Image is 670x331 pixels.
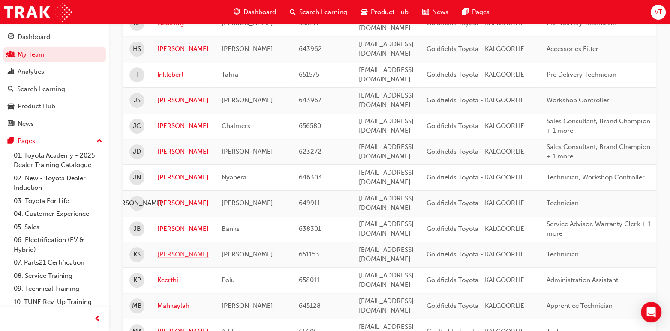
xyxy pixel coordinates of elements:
[359,297,414,315] span: [EMAIL_ADDRESS][DOMAIN_NAME]
[157,173,209,182] a: [PERSON_NAME]
[133,44,141,54] span: HS
[10,149,106,172] a: 01. Toyota Academy - 2025 Dealer Training Catalogue
[299,276,320,284] span: 658011
[222,148,273,155] span: [PERSON_NAME]
[134,70,140,80] span: IT
[157,95,209,105] a: [PERSON_NAME]
[641,302,661,322] div: Open Intercom Messenger
[547,302,613,310] span: Apprentice Technician
[654,7,662,17] span: VT
[8,51,14,59] span: people-icon
[222,122,250,130] span: Chalmers
[133,275,141,285] span: KP
[299,302,321,310] span: 645128
[427,122,524,130] span: Goldfields Toyota - KALGOORLIE
[359,194,414,212] span: [EMAIL_ADDRESS][DOMAIN_NAME]
[157,44,209,54] a: [PERSON_NAME]
[299,71,319,78] span: 651575
[18,67,44,77] div: Analytics
[157,70,209,80] a: Inklebert
[547,250,579,258] span: Technician
[243,7,276,17] span: Dashboard
[547,199,579,207] span: Technician
[10,207,106,221] a: 04. Customer Experience
[3,116,106,132] a: News
[299,148,321,155] span: 623272
[547,173,645,181] span: Technician, Workshop Controller
[157,250,209,259] a: [PERSON_NAME]
[299,96,321,104] span: 643967
[222,276,235,284] span: Polu
[299,250,319,258] span: 651153
[222,199,273,207] span: [PERSON_NAME]
[427,71,524,78] span: Goldfields Toyota - KALGOORLIE
[361,7,367,18] span: car-icon
[222,173,246,181] span: Nyabera
[222,250,273,258] span: [PERSON_NAME]
[10,282,106,295] a: 09. Technical Training
[359,246,414,263] span: [EMAIL_ADDRESS][DOMAIN_NAME]
[359,66,414,83] span: [EMAIL_ADDRESS][DOMAIN_NAME]
[96,136,102,147] span: up-icon
[359,271,414,289] span: [EMAIL_ADDRESS][DOMAIN_NAME]
[283,3,354,21] a: search-iconSearch Learning
[427,302,524,310] span: Goldfields Toyota - KALGOORLIE
[299,199,320,207] span: 649911
[18,136,35,146] div: Pages
[427,96,524,104] span: Goldfields Toyota - KALGOORLIE
[3,29,106,45] a: Dashboard
[547,276,618,284] span: Administration Assistant
[18,101,55,111] div: Product Hub
[133,147,141,157] span: JD
[299,45,322,53] span: 643962
[472,7,490,17] span: Pages
[427,148,524,155] span: Goldfields Toyota - KALGOORLIE
[132,301,142,311] span: MB
[547,71,616,78] span: Pre Delivery Technician
[4,3,72,22] a: Trak
[359,40,414,58] span: [EMAIL_ADDRESS][DOMAIN_NAME]
[157,301,209,311] a: Mahkaylah
[10,221,106,234] a: 05. Sales
[10,194,106,208] a: 03. Toyota For Life
[134,95,141,105] span: JS
[422,7,429,18] span: news-icon
[18,32,50,42] div: Dashboard
[427,225,524,233] span: Goldfields Toyota - KALGOORLIE
[432,7,448,17] span: News
[17,84,65,94] div: Search Learning
[427,45,524,53] span: Goldfields Toyota - KALGOORLIE
[547,117,650,135] span: Sales Consultant, Brand Champion + 1 more
[10,172,106,194] a: 02. New - Toyota Dealer Induction
[3,98,106,114] a: Product Hub
[427,250,524,258] span: Goldfields Toyota - KALGOORLIE
[157,198,209,208] a: [PERSON_NAME]
[3,133,106,149] button: Pages
[157,147,209,157] a: [PERSON_NAME]
[547,96,609,104] span: Workshop Controller
[222,225,240,233] span: Banks
[222,45,273,53] span: [PERSON_NAME]
[10,295,106,309] a: 10. TUNE Rev-Up Training
[133,224,141,234] span: JB
[299,122,321,130] span: 656580
[222,71,238,78] span: Tafira
[359,220,414,238] span: [EMAIL_ADDRESS][DOMAIN_NAME]
[3,27,106,133] button: DashboardMy TeamAnalyticsSearch LearningProduct HubNews
[157,275,209,285] a: Keerthi
[8,33,14,41] span: guage-icon
[3,81,106,97] a: Search Learning
[10,256,106,269] a: 07. Parts21 Certification
[427,199,524,207] span: Goldfields Toyota - KALGOORLIE
[371,7,409,17] span: Product Hub
[8,103,14,110] span: car-icon
[18,119,34,129] div: News
[359,169,414,186] span: [EMAIL_ADDRESS][DOMAIN_NAME]
[3,64,106,80] a: Analytics
[94,314,101,325] span: prev-icon
[415,3,455,21] a: news-iconNews
[359,117,414,135] span: [EMAIL_ADDRESS][DOMAIN_NAME]
[427,276,524,284] span: Goldfields Toyota - KALGOORLIE
[133,121,141,131] span: JC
